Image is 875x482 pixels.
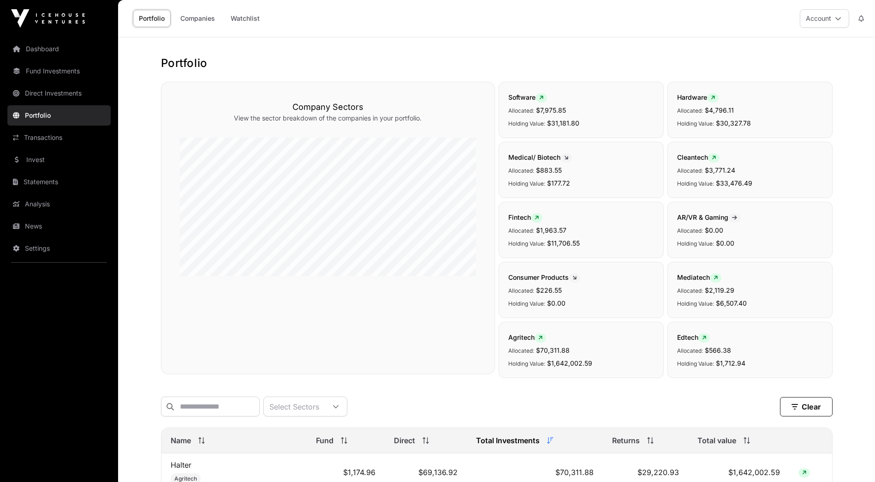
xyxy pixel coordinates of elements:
span: Mediatech [677,273,721,281]
span: Holding Value: [677,240,714,247]
span: $6,507.40 [716,299,747,307]
span: $2,119.29 [705,286,734,294]
span: $3,771.24 [705,166,735,174]
span: $7,975.85 [536,106,566,114]
a: Dashboard [7,39,111,59]
p: View the sector breakdown of the companies in your portfolio. [180,114,476,123]
span: Allocated: [677,347,703,354]
span: Allocated: [677,167,703,174]
a: Settings [7,238,111,259]
span: Holding Value: [508,360,545,367]
span: $1,642,002.59 [547,359,592,367]
a: Fund Investments [7,61,111,81]
h1: Portfolio [161,56,833,71]
a: Portfolio [133,10,171,27]
span: AR/VR & Gaming [677,213,741,221]
span: Fund [316,435,333,446]
span: Holding Value: [508,300,545,307]
span: $226.55 [536,286,562,294]
a: Transactions [7,127,111,148]
span: $0.00 [547,299,565,307]
span: Consumer Products [508,273,580,281]
span: Total value [697,435,736,446]
span: $30,327.78 [716,119,751,127]
a: Portfolio [7,105,111,126]
span: Name [171,435,191,446]
span: $11,706.55 [547,239,580,247]
a: Watchlist [225,10,266,27]
span: $883.55 [536,166,562,174]
span: Direct [394,435,415,446]
a: Invest [7,150,111,170]
span: $4,796.11 [705,106,734,114]
span: $0.00 [716,239,734,247]
a: Halter [171,460,191,470]
span: Allocated: [508,107,534,114]
span: Medical/ Biotech [508,153,572,161]
span: $31,181.80 [547,119,579,127]
span: $1,712.94 [716,359,745,367]
span: Allocated: [677,287,703,294]
span: Fintech [508,213,542,221]
span: Holding Value: [508,120,545,127]
span: Allocated: [508,167,534,174]
span: Cleantech [677,153,720,161]
iframe: Chat Widget [829,438,875,482]
span: Allocated: [508,347,534,354]
span: Hardware [677,93,719,101]
span: Holding Value: [677,120,714,127]
span: $177.72 [547,179,570,187]
span: $566.38 [705,346,731,354]
div: Select Sectors [264,397,325,416]
span: Allocated: [677,227,703,234]
a: Analysis [7,194,111,214]
img: Icehouse Ventures Logo [11,9,85,28]
span: $70,311.88 [536,346,570,354]
span: $33,476.49 [716,179,752,187]
span: Holding Value: [677,180,714,187]
a: Companies [174,10,221,27]
span: Holding Value: [677,360,714,367]
span: Allocated: [508,227,534,234]
span: Total Investments [476,435,540,446]
span: Holding Value: [508,180,545,187]
button: Account [800,9,849,28]
button: Clear [780,397,833,416]
span: Agritech [508,333,546,341]
span: Holding Value: [677,300,714,307]
span: Holding Value: [508,240,545,247]
a: Statements [7,172,111,192]
span: Software [508,93,547,101]
span: Allocated: [508,287,534,294]
a: Direct Investments [7,83,111,103]
span: Returns [612,435,640,446]
span: $0.00 [705,226,723,234]
span: Allocated: [677,107,703,114]
h3: Company Sectors [180,101,476,114]
span: $1,963.57 [536,226,566,234]
span: Edtech [677,333,710,341]
a: News [7,216,111,236]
